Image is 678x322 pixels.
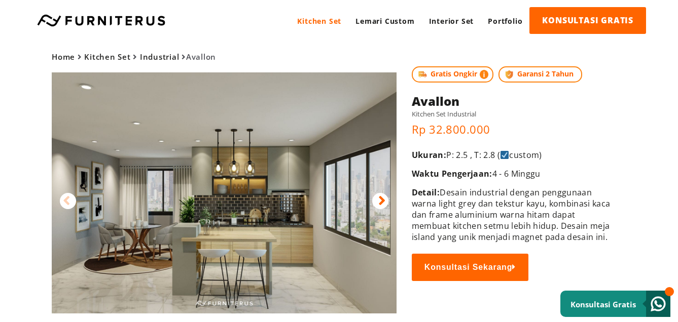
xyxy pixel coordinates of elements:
a: Interior Set [422,7,481,35]
a: Konsultasi Gratis [560,291,670,317]
img: info-colored.png [480,69,489,80]
span: Avallon [52,52,216,62]
p: Rp 32.800.000 [412,122,613,137]
a: Kitchen Set [84,52,130,62]
a: Portfolio [481,7,529,35]
h5: Kitchen Set Industrial [412,109,613,118]
a: KONSULTASI GRATIS [529,7,646,34]
img: protect.png [504,69,515,80]
button: Konsultasi Sekarang [412,254,528,281]
img: ☑ [501,151,509,159]
a: Lemari Custom [348,7,421,35]
p: 4 - 6 Minggu [412,168,613,179]
h1: Avallon [412,93,613,109]
p: Desain industrial dengan penggunaan warna light grey dan tekstur kayu, kombinasi kaca dan frame a... [412,187,613,243]
span: Ukuran: [412,149,446,160]
small: Konsultasi Gratis [570,299,636,309]
span: Waktu Pengerjaan: [412,168,492,179]
a: Home [52,52,75,62]
span: Garansi 2 Tahun [498,66,582,83]
img: shipping.jpg [417,69,428,80]
img: Avallon Kitchen Set Industrial by Furniterus [52,72,397,313]
p: P: 2.5 , T: 2.8 ( custom) [412,149,613,160]
a: Kitchen Set [290,7,348,35]
span: Detail: [412,187,440,198]
span: Gratis Ongkir [412,66,494,83]
a: Industrial [140,52,180,62]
